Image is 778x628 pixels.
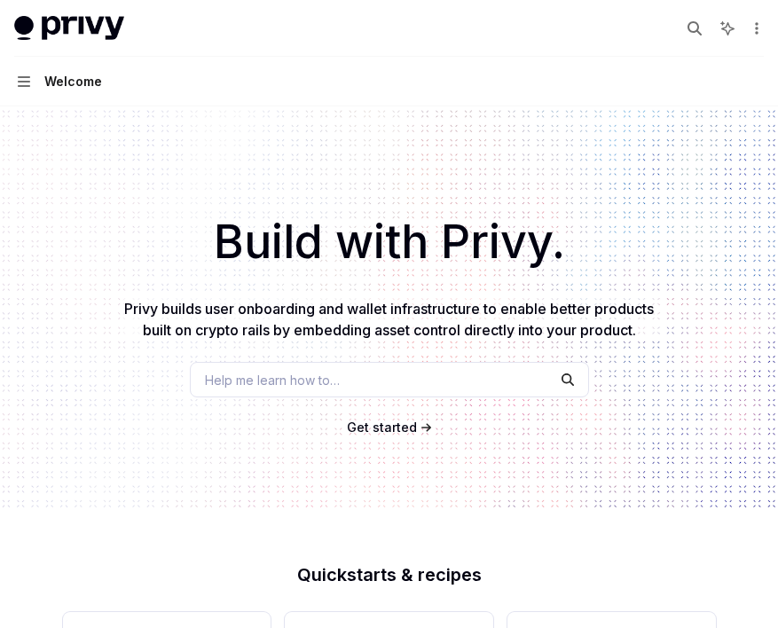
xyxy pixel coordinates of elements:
[205,371,340,389] span: Help me learn how to…
[347,419,417,436] a: Get started
[124,300,654,339] span: Privy builds user onboarding and wallet infrastructure to enable better products built on crypto ...
[347,420,417,435] span: Get started
[63,566,716,584] h2: Quickstarts & recipes
[14,16,124,41] img: light logo
[44,71,102,92] div: Welcome
[746,16,764,41] button: More actions
[28,208,750,277] h1: Build with Privy.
